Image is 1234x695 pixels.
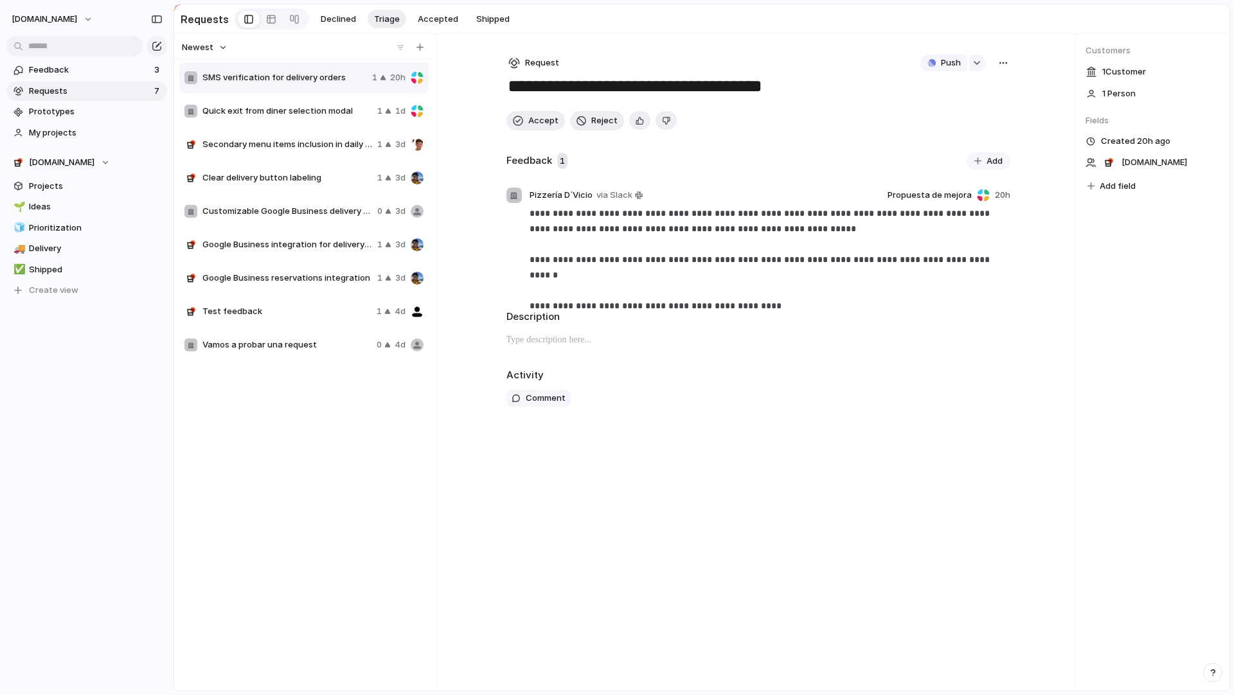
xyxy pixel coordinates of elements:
span: Google Business reservations integration [202,272,372,285]
span: Prototypes [29,105,163,118]
span: 4d [395,305,406,318]
span: Google Business integration for delivery orders [202,238,372,251]
span: Accepted [418,13,458,26]
span: My projects [29,127,163,139]
span: Propuesta de mejora [888,189,972,202]
span: 3d [395,238,406,251]
span: Quick exit from diner selection modal [202,105,372,118]
a: via Slack [594,188,645,203]
button: Reject [570,111,624,130]
span: Test feedback [202,305,371,318]
div: 🧊 [13,220,22,235]
a: Projects [6,177,167,196]
span: Prioritization [29,222,163,234]
span: 3d [395,272,406,285]
a: 🚚Delivery [6,239,167,258]
span: 1d [395,105,406,118]
span: Clear delivery button labeling [202,172,372,184]
span: Triage [374,13,400,26]
span: 3d [395,172,406,184]
a: Feedback3 [6,60,167,80]
span: 1 [377,272,382,285]
button: Request [506,55,561,71]
span: 1 [377,305,382,318]
span: Requests [29,85,150,98]
span: Add [987,155,1003,168]
span: 4d [395,339,406,351]
span: 1 [557,153,568,170]
span: 3d [395,138,406,151]
button: Triage [368,10,406,29]
button: 🌱 [12,200,24,213]
h2: Description [506,310,1010,324]
button: Newest [180,39,229,56]
span: 0 [377,205,382,218]
span: 3 [154,64,162,76]
button: Add [967,152,1010,170]
button: Push [920,55,967,71]
span: [DOMAIN_NAME] [1122,156,1187,169]
button: Accepted [411,10,465,29]
span: Reject [591,114,618,127]
button: Shipped [470,10,516,29]
h2: Feedback [506,154,552,168]
a: 🌱Ideas [6,197,167,216]
span: 1 [377,238,382,251]
div: 🌱 [13,200,22,215]
span: 20h [995,189,1010,202]
span: 1 Customer [1102,66,1146,78]
span: Customers [1086,44,1219,57]
span: [DOMAIN_NAME] [12,13,77,26]
button: ✅ [12,263,24,276]
span: Add field [1100,180,1136,193]
button: Comment [506,390,571,407]
a: Requests7 [6,82,167,101]
span: 0 [377,339,382,351]
span: Projects [29,180,163,193]
button: [DOMAIN_NAME] [6,153,167,172]
span: 1 [377,172,382,184]
span: Fields [1086,114,1219,127]
span: SMS verification for delivery orders [202,71,367,84]
span: Comment [526,392,566,405]
span: Pizzería D´Vicio [530,189,593,202]
span: 1 Person [1102,87,1136,100]
span: Push [941,57,961,69]
span: Vamos a probar una request [202,339,371,351]
span: Shipped [476,13,510,26]
a: Prototypes [6,102,167,121]
span: Create view [29,284,78,297]
a: ✅Shipped [6,260,167,279]
a: 🧊Prioritization [6,218,167,238]
span: 1 [377,105,382,118]
span: 7 [154,85,162,98]
span: Shipped [29,263,163,276]
span: Ideas [29,200,163,213]
h2: Requests [181,12,229,27]
span: 20h [390,71,406,84]
span: Customizable Google Business delivery button color [202,205,372,218]
button: Add field [1086,178,1138,195]
span: Created 20h ago [1101,135,1170,148]
button: [DOMAIN_NAME] [6,9,100,30]
span: Secondary menu items inclusion in daily product sales view [202,138,372,151]
button: Create view [6,281,167,300]
div: 🚚 [13,242,22,256]
span: Delivery [29,242,163,255]
h2: Activity [506,368,544,383]
span: Feedback [29,64,150,76]
span: [DOMAIN_NAME] [29,156,94,169]
button: 🚚 [12,242,24,255]
span: 1 [377,138,382,151]
div: ✅ [13,262,22,277]
span: Declined [321,13,356,26]
span: Request [525,57,559,69]
span: 1 [372,71,377,84]
span: 3d [395,205,406,218]
span: Newest [182,41,213,54]
button: Declined [314,10,362,29]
